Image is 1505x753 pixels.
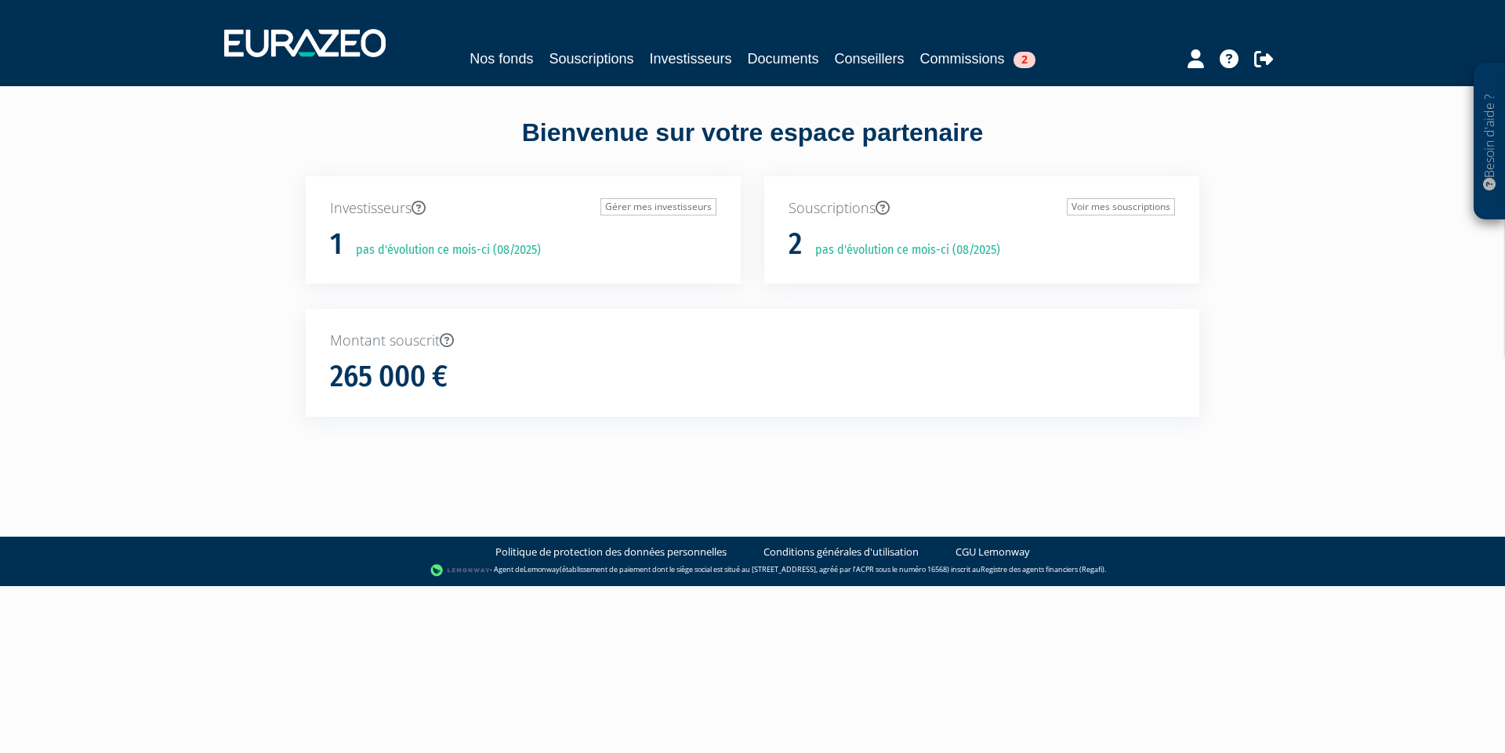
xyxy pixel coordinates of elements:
[470,48,533,70] a: Nos fonds
[16,563,1489,578] div: - Agent de (établissement de paiement dont le siège social est situé au [STREET_ADDRESS], agréé p...
[920,48,1035,70] a: Commissions2
[748,48,819,70] a: Documents
[649,48,731,70] a: Investisseurs
[524,564,560,574] a: Lemonway
[981,564,1104,574] a: Registre des agents financiers (Regafi)
[763,545,919,559] a: Conditions générales d'utilisation
[804,241,1000,259] p: pas d'évolution ce mois-ci (08/2025)
[1067,198,1175,215] a: Voir mes souscriptions
[835,48,905,70] a: Conseillers
[600,198,716,215] a: Gérer mes investisseurs
[549,48,633,70] a: Souscriptions
[224,29,386,57] img: 1732889491-logotype_eurazeo_blanc_rvb.png
[495,545,727,559] a: Politique de protection des données personnelles
[1014,52,1035,68] span: 2
[345,241,541,259] p: pas d'évolution ce mois-ci (08/2025)
[430,563,491,578] img: logo-lemonway.png
[956,545,1030,559] a: CGU Lemonway
[789,228,802,261] h1: 2
[294,115,1211,176] div: Bienvenue sur votre espace partenaire
[789,198,1175,219] p: Souscriptions
[1481,71,1499,212] p: Besoin d'aide ?
[330,360,448,393] h1: 265 000 €
[330,228,343,261] h1: 1
[330,331,1175,351] p: Montant souscrit
[330,198,716,219] p: Investisseurs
